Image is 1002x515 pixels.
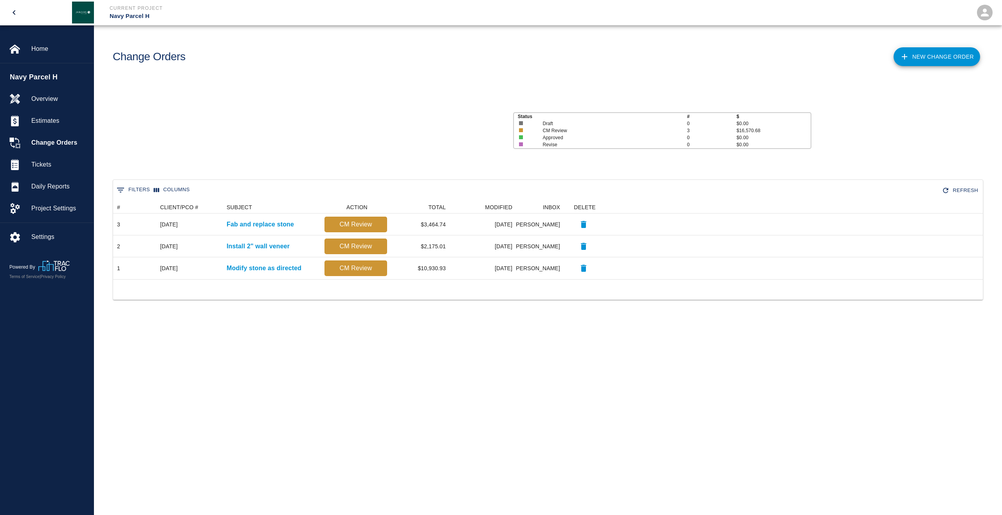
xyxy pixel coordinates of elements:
[223,201,321,214] div: SUBJECT
[687,127,736,134] p: 3
[328,242,384,251] p: CM Review
[450,214,516,235] div: [DATE]
[391,257,450,279] div: $10,930.93
[391,214,450,235] div: $3,464.74
[5,3,23,22] button: open drawer
[115,184,152,196] button: Show filters
[542,134,672,141] p: Approved
[113,50,186,63] h1: Change Orders
[152,184,192,196] button: Select columns
[10,72,90,83] span: Navy Parcel H
[737,141,811,148] p: $0.00
[31,44,87,54] span: Home
[117,264,120,272] div: 1
[31,160,87,169] span: Tickets
[227,201,252,214] div: SUBJECT
[9,264,38,271] p: Powered By
[940,184,981,197] button: Refresh
[737,134,811,141] p: $0.00
[485,201,512,214] div: MODIFIED
[516,214,564,235] div: [PERSON_NAME]
[450,257,516,279] div: [DATE]
[38,260,70,271] img: TracFlo
[227,220,294,229] a: Fab and replace stone
[346,201,368,214] div: ACTION
[391,235,450,257] div: $2,175.01
[31,116,87,126] span: Estimates
[328,264,384,273] p: CM Review
[227,264,301,273] a: Modify stone as directed
[41,275,66,279] a: Privacy Policy
[737,113,811,120] p: $
[9,275,40,279] a: Terms of Service
[321,201,391,214] div: ACTION
[450,201,516,214] div: MODIFIED
[40,275,41,279] span: |
[72,2,94,23] img: Janeiro Inc
[110,5,543,12] p: Current Project
[160,242,178,250] div: CE 307
[31,182,87,191] span: Daily Reports
[564,201,603,214] div: DELETE
[516,235,564,257] div: [PERSON_NAME]
[31,204,87,213] span: Project Settings
[391,201,450,214] div: TOTAL
[31,138,87,147] span: Change Orders
[160,221,178,228] div: CE 324
[117,242,120,250] div: 2
[110,12,543,21] p: Navy Parcel H
[687,113,736,120] p: #
[894,47,980,66] a: New Change Order
[31,232,87,242] span: Settings
[428,201,446,214] div: TOTAL
[160,201,198,214] div: CLIENT/PCO #
[543,201,560,214] div: INBOX
[574,201,595,214] div: DELETE
[117,221,120,228] div: 3
[737,120,811,127] p: $0.00
[113,201,156,214] div: #
[117,201,120,214] div: #
[31,94,87,104] span: Overview
[542,141,672,148] p: Revise
[160,264,178,272] div: CE 313
[328,220,384,229] p: CM Review
[737,127,811,134] p: $16,570.68
[450,235,516,257] div: [DATE]
[542,127,672,134] p: CM Review
[227,242,290,251] a: Install 2" wall veneer
[687,120,736,127] p: 0
[516,201,564,214] div: INBOX
[687,134,736,141] p: 0
[518,113,687,120] p: Status
[516,257,564,279] div: [PERSON_NAME]
[687,141,736,148] p: 0
[156,201,223,214] div: CLIENT/PCO #
[940,184,981,197] div: Refresh the list
[542,120,672,127] p: Draft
